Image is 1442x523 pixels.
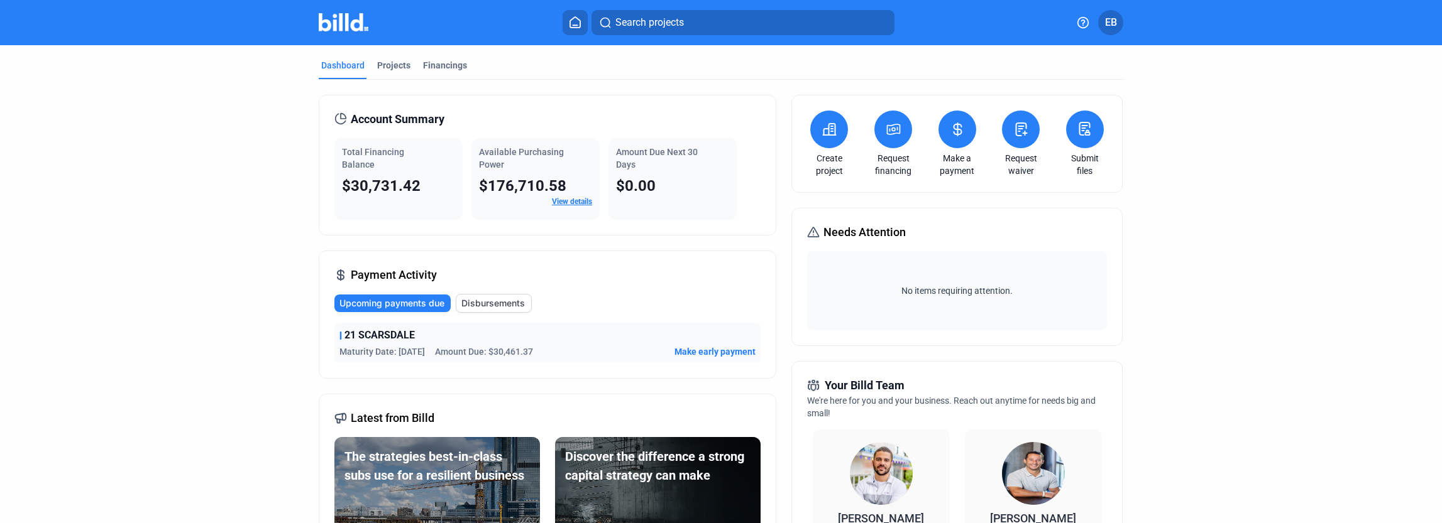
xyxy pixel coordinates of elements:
[812,284,1101,297] span: No items requiring attention.
[1063,152,1107,177] a: Submit files
[342,147,404,170] span: Total Financing Balance
[339,345,425,358] span: Maturity Date: [DATE]
[339,297,444,310] span: Upcoming payments due
[616,177,656,195] span: $0.00
[319,13,368,31] img: Billd Company Logo
[850,442,913,505] img: Relationship Manager
[334,294,451,312] button: Upcoming payments due
[616,147,698,170] span: Amount Due Next 30 Days
[423,59,467,72] div: Financings
[435,345,533,358] span: Amount Due: $30,461.37
[552,197,592,206] a: View details
[592,10,894,35] button: Search projects
[615,15,684,30] span: Search projects
[351,409,434,427] span: Latest from Billd
[479,147,564,170] span: Available Purchasing Power
[807,396,1096,418] span: We're here for you and your business. Reach out anytime for needs big and small!
[871,152,915,177] a: Request financing
[1105,15,1117,30] span: EB
[565,447,751,485] div: Discover the difference a strong capital strategy can make
[456,294,532,313] button: Disbursements
[825,377,905,394] span: Your Billd Team
[351,266,437,284] span: Payment Activity
[823,224,906,241] span: Needs Attention
[807,152,851,177] a: Create project
[935,152,979,177] a: Make a payment
[344,328,415,343] span: 21 SCARSDALE
[344,447,530,485] div: The strategies best-in-class subs use for a resilient business
[999,152,1043,177] a: Request waiver
[321,59,365,72] div: Dashboard
[377,59,410,72] div: Projects
[479,177,566,195] span: $176,710.58
[351,111,444,128] span: Account Summary
[342,177,421,195] span: $30,731.42
[1002,442,1065,505] img: Territory Manager
[461,297,525,310] span: Disbursements
[1098,10,1123,35] button: EB
[674,345,756,358] button: Make early payment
